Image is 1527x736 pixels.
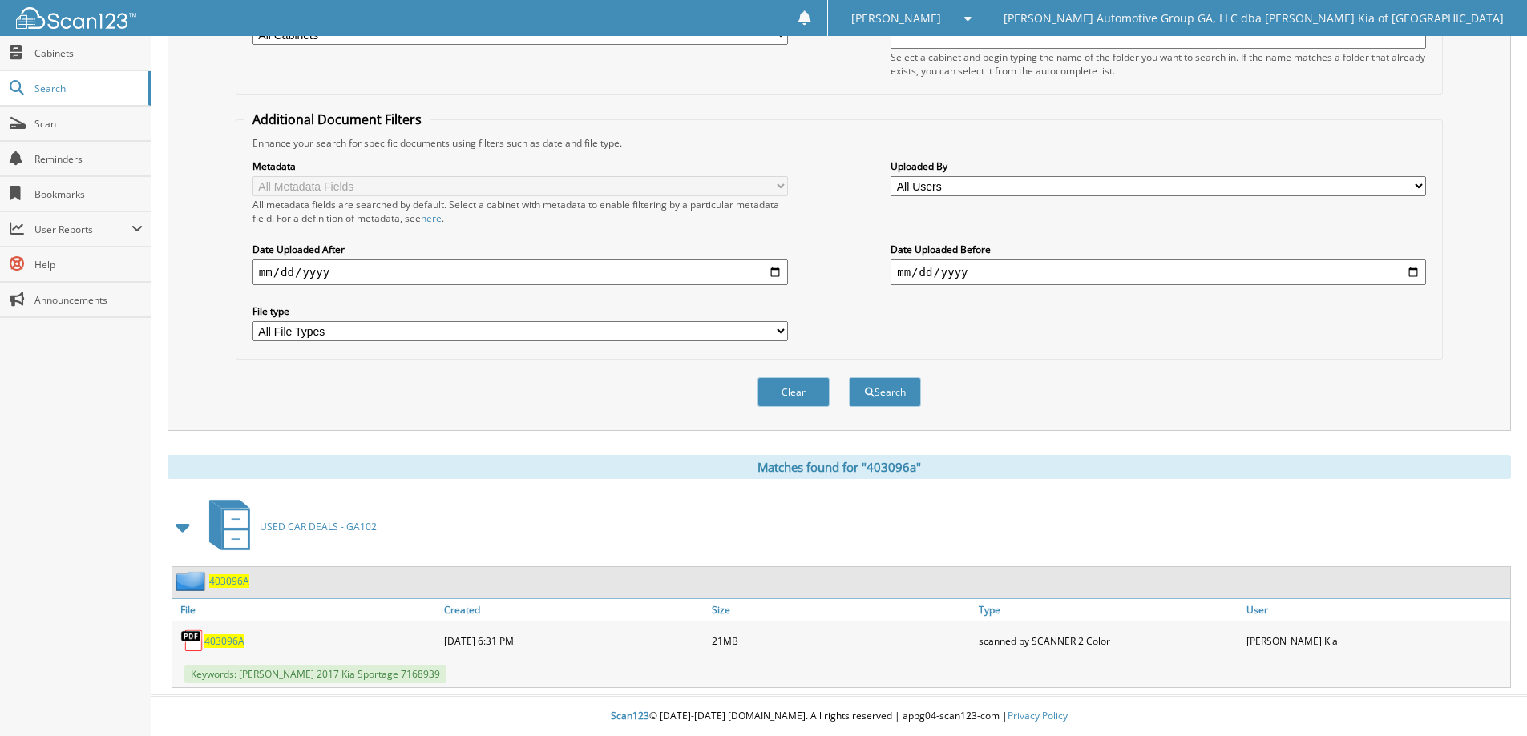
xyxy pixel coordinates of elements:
[708,625,976,657] div: 21MB
[611,709,649,722] span: Scan123
[180,629,204,653] img: PDF.png
[757,377,830,407] button: Clear
[708,599,976,621] a: Size
[176,571,209,591] img: folder2.png
[1004,14,1504,23] span: [PERSON_NAME] Automotive Group GA, LLC dba [PERSON_NAME] Kia of [GEOGRAPHIC_DATA]
[975,599,1242,621] a: Type
[891,159,1426,173] label: Uploaded By
[252,198,788,225] div: All metadata fields are searched by default. Select a cabinet with metadata to enable filtering b...
[252,304,788,318] label: File type
[34,258,143,271] span: Help
[168,455,1511,479] div: Matches found for "403096a"
[891,259,1426,285] input: end
[1242,599,1510,621] a: User
[975,625,1242,657] div: scanned by SCANNER 2 Color
[440,599,708,621] a: Created
[891,50,1426,78] div: Select a cabinet and begin typing the name of the folder you want to search in. If the name match...
[34,82,140,95] span: Search
[172,599,440,621] a: File
[16,7,136,29] img: scan123-logo-white.svg
[151,697,1527,736] div: © [DATE]-[DATE] [DOMAIN_NAME]. All rights reserved | appg04-scan123-com |
[184,665,446,683] span: Keywords: [PERSON_NAME] 2017 Kia Sportage 7168939
[1008,709,1068,722] a: Privacy Policy
[252,259,788,285] input: start
[260,520,377,533] span: USED CAR DEALS - GA102
[34,117,143,131] span: Scan
[851,14,941,23] span: [PERSON_NAME]
[244,136,1434,150] div: Enhance your search for specific documents using filters such as date and file type.
[849,377,921,407] button: Search
[421,211,442,225] a: here
[34,293,143,307] span: Announcements
[1242,625,1510,657] div: [PERSON_NAME] Kia
[1447,659,1527,736] iframe: Chat Widget
[34,152,143,166] span: Reminders
[440,625,708,657] div: [DATE] 6:31 PM
[209,574,249,588] a: 403096A
[200,495,377,558] a: USED CAR DEALS - GA102
[34,187,143,201] span: Bookmarks
[891,243,1426,256] label: Date Uploaded Before
[252,243,788,256] label: Date Uploaded After
[34,223,131,236] span: User Reports
[34,46,143,60] span: Cabinets
[252,159,788,173] label: Metadata
[204,634,244,648] a: 403096A
[244,111,430,128] legend: Additional Document Filters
